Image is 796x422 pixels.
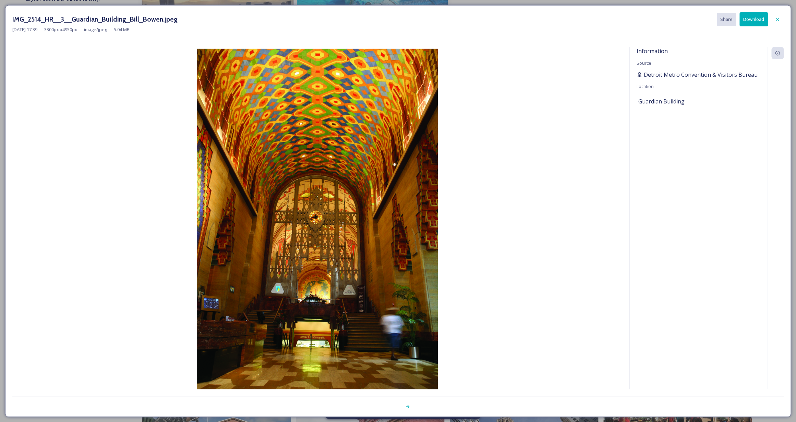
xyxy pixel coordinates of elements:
[114,26,130,33] span: 5.04 MB
[637,47,668,55] span: Information
[44,26,77,33] span: 3300 px x 4950 px
[637,60,651,66] span: Source
[12,49,623,409] img: IMG_2514_HR__3__Guardian_Building_Bill_Bowen.jpeg
[739,12,768,26] button: Download
[84,26,107,33] span: image/jpeg
[717,13,736,26] button: Share
[12,14,178,24] h3: IMG_2514_HR__3__Guardian_Building_Bill_Bowen.jpeg
[638,97,685,105] span: Guardian Building
[12,26,37,33] span: [DATE] 17:39
[637,83,654,89] span: Location
[644,71,758,79] span: Detroit Metro Convention & Visitors Bureau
